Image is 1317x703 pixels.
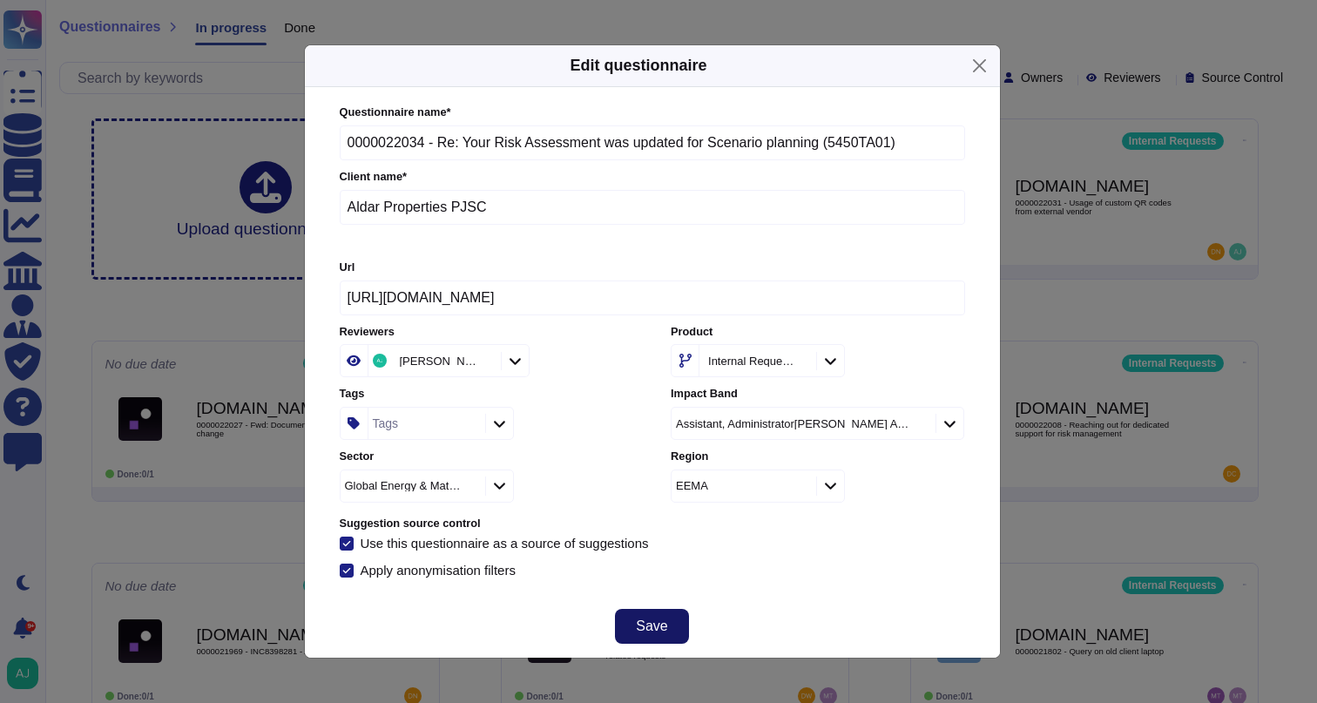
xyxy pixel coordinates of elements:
label: Sector [340,451,633,463]
div: [PERSON_NAME] [400,355,480,367]
div: Use this questionnaire as a source of suggestions [361,537,649,550]
label: Url [340,262,965,274]
div: Global Energy & Materials [345,480,463,491]
h5: Edit questionnaire [570,54,706,78]
label: Client name [340,172,965,183]
div: Apply anonymisation filters [361,564,519,577]
label: Reviewers [340,327,633,338]
label: Suggestion source control [340,518,965,530]
input: Enter company name of the client [340,190,965,225]
input: Enter questionnaire name [340,125,965,160]
img: user [373,354,387,368]
span: Save [636,619,667,633]
label: Impact Band [671,389,964,400]
label: Tags [340,389,633,400]
label: Questionnaire name [340,107,965,118]
div: EEMA [676,480,708,491]
button: Close [966,52,993,79]
label: Region [671,451,964,463]
button: Save [615,609,688,644]
input: Online platform url [340,281,965,315]
div: Tags [373,417,399,429]
div: Assistant, Administrator[PERSON_NAME] Analyst [676,418,914,429]
label: Product [671,327,964,338]
div: Internal Requests [708,355,794,367]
